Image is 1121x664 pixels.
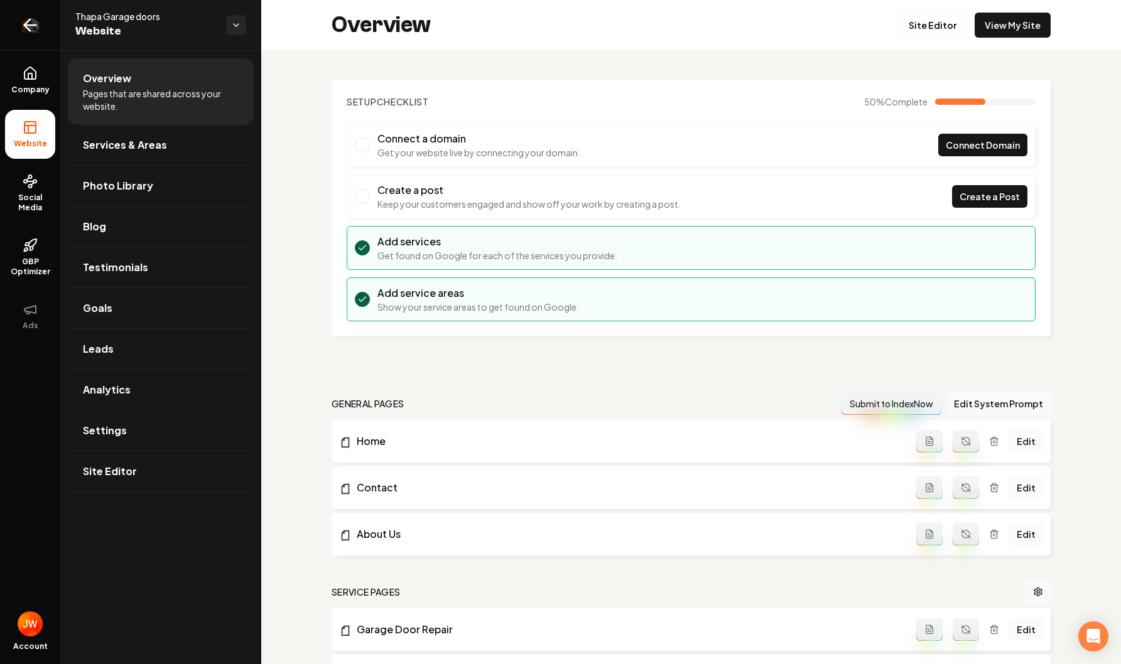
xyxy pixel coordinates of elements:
a: Connect Domain [938,134,1027,156]
a: Analytics [68,370,254,410]
a: View My Site [975,13,1051,38]
button: Add admin page prompt [916,430,943,452]
h3: Connect a domain [377,131,580,146]
span: Social Media [5,193,55,213]
span: Ads [18,321,43,331]
h2: general pages [332,397,404,410]
a: Photo Library [68,166,254,206]
button: Open user button [18,611,43,636]
a: Social Media [5,164,55,223]
a: Edit [1009,430,1043,452]
a: Edit [1009,476,1043,499]
span: Photo Library [83,178,153,193]
span: Company [6,85,55,95]
a: Site Editor [898,13,967,38]
h2: Checklist [347,95,429,108]
button: Add admin page prompt [916,476,943,499]
p: Keep your customers engaged and show off your work by creating a post. [377,198,681,210]
button: Edit System Prompt [946,392,1051,415]
h3: Create a post [377,183,681,198]
button: Submit to IndexNow [842,392,941,415]
span: Website [75,23,216,40]
span: 50 % [864,95,928,108]
a: Company [5,56,55,105]
a: Site Editor [68,451,254,491]
span: Site Editor [83,464,137,479]
button: Add admin page prompt [916,523,943,545]
a: Goals [68,288,254,328]
span: Complete [885,96,928,107]
a: Leads [68,329,254,369]
a: About Us [339,527,916,542]
p: Get your website live by connecting your domain. [377,146,580,159]
h3: Add services [377,234,617,249]
span: Connect Domain [946,139,1020,152]
span: Leads [83,341,114,356]
span: Overview [83,71,131,86]
span: Blog [83,219,106,234]
a: Edit [1009,523,1043,545]
span: Website [9,139,52,149]
a: Settings [68,410,254,451]
span: Services & Areas [83,137,167,153]
a: Contact [339,480,916,495]
span: Analytics [83,382,131,397]
span: Testimonials [83,260,148,275]
p: Get found on Google for each of the services you provide. [377,249,617,262]
h2: Overview [332,13,431,38]
h2: Service Pages [332,586,401,598]
p: Show your service areas to get found on Google. [377,301,579,313]
a: GBP Optimizer [5,228,55,287]
button: Add admin page prompt [916,618,943,641]
img: John Williams [18,611,43,636]
a: Create a Post [952,185,1027,208]
span: Pages that are shared across your website. [83,87,239,112]
a: Blog [68,206,254,247]
span: Goals [83,301,112,316]
a: Home [339,434,916,449]
div: Open Intercom Messenger [1078,621,1108,651]
span: Thapa Garage doors [75,10,216,23]
a: Services & Areas [68,125,254,165]
h3: Add service areas [377,286,579,301]
a: Edit [1009,618,1043,641]
a: Testimonials [68,247,254,287]
span: Create a Post [960,190,1020,203]
button: Ads [5,292,55,341]
a: Garage Door Repair [339,622,916,637]
span: Account [13,641,48,651]
span: Settings [83,423,127,438]
span: GBP Optimizer [5,257,55,277]
span: Setup [347,96,377,107]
